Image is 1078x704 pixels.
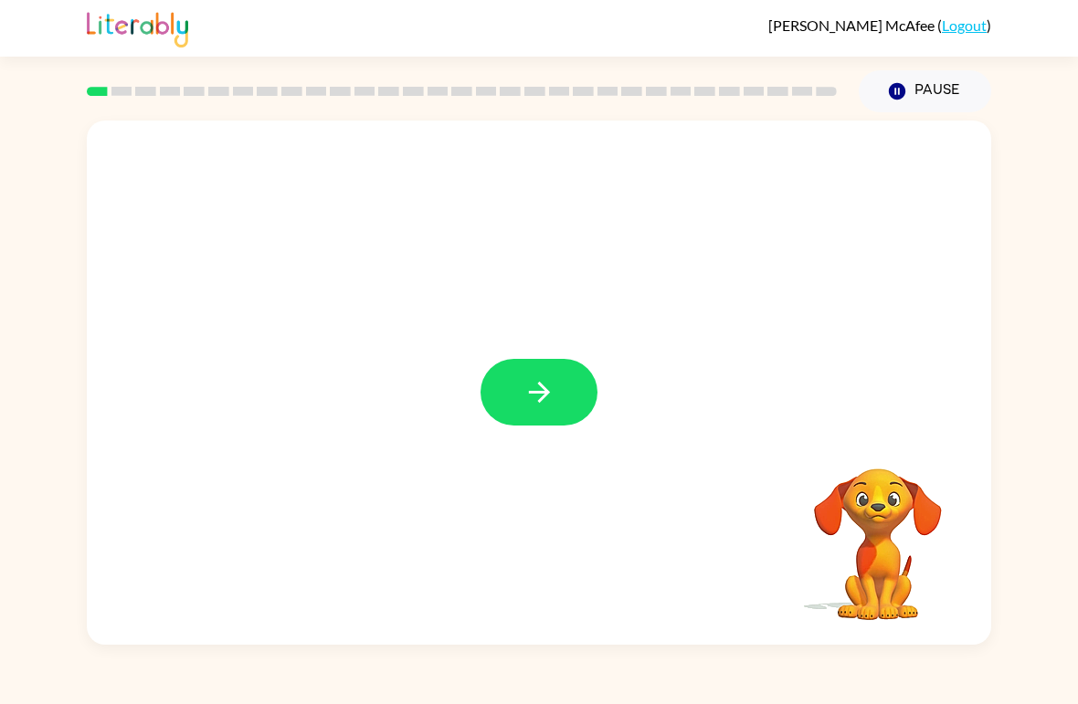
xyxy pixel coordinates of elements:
img: Literably [87,7,188,47]
button: Pause [859,70,991,112]
div: ( ) [768,16,991,34]
span: [PERSON_NAME] McAfee [768,16,937,34]
a: Logout [942,16,987,34]
video: Your browser must support playing .mp4 files to use Literably. Please try using another browser. [787,440,969,623]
